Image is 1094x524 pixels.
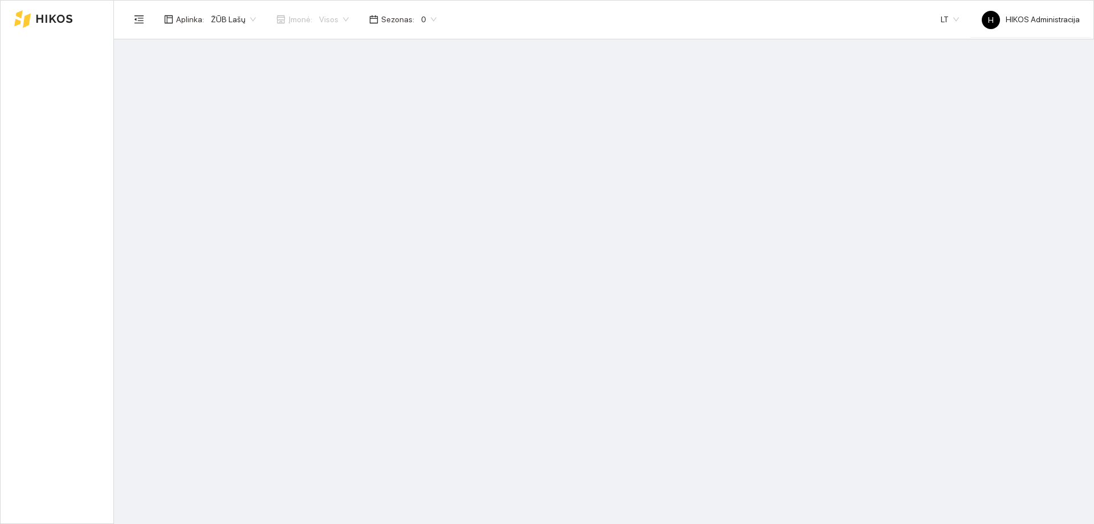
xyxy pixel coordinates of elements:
span: ŽŪB Lašų [211,11,256,28]
span: Visos [319,11,349,28]
span: LT [941,11,959,28]
span: shop [276,15,285,24]
span: layout [164,15,173,24]
span: 0 [421,11,436,28]
span: calendar [369,15,378,24]
span: menu-fold [134,14,144,25]
span: Aplinka : [176,13,204,26]
span: Įmonė : [288,13,312,26]
span: Sezonas : [381,13,414,26]
button: menu-fold [128,8,150,31]
span: H [988,11,994,29]
span: HIKOS Administracija [982,15,1080,24]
